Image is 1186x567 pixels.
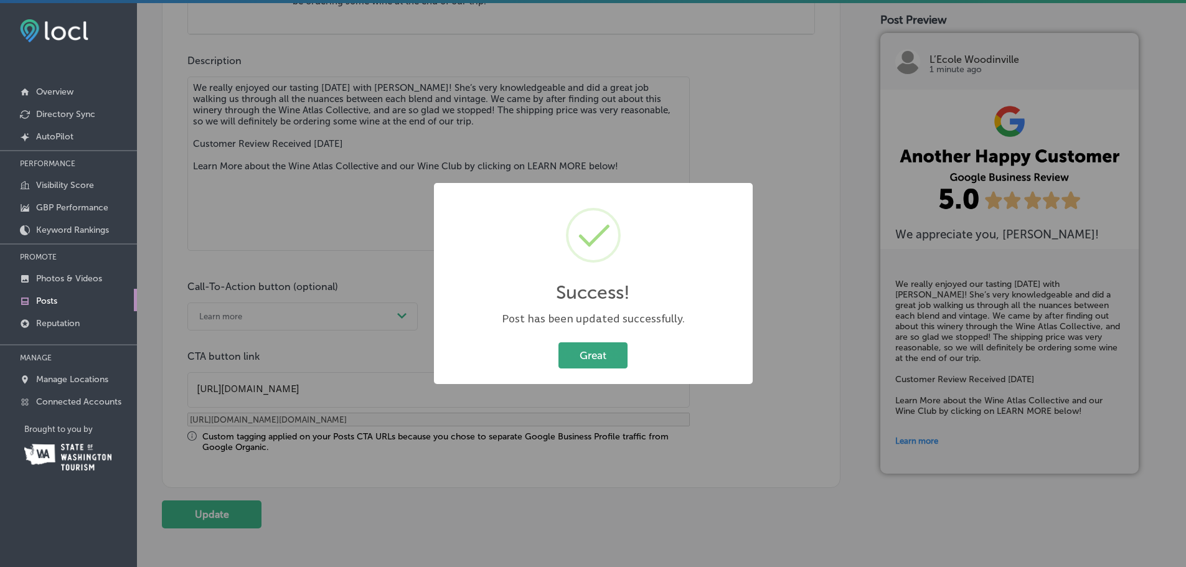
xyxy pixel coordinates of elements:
[36,202,108,213] p: GBP Performance
[558,342,628,368] button: Great
[446,311,740,327] div: Post has been updated successfully.
[36,396,121,407] p: Connected Accounts
[36,374,108,385] p: Manage Locations
[556,281,630,304] h2: Success!
[24,444,111,471] img: Washington Tourism
[36,273,102,284] p: Photos & Videos
[20,19,88,42] img: fda3e92497d09a02dc62c9cd864e3231.png
[36,225,109,235] p: Keyword Rankings
[36,180,94,190] p: Visibility Score
[36,87,73,97] p: Overview
[36,131,73,142] p: AutoPilot
[36,109,95,119] p: Directory Sync
[24,424,137,434] p: Brought to you by
[36,318,80,329] p: Reputation
[36,296,57,306] p: Posts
